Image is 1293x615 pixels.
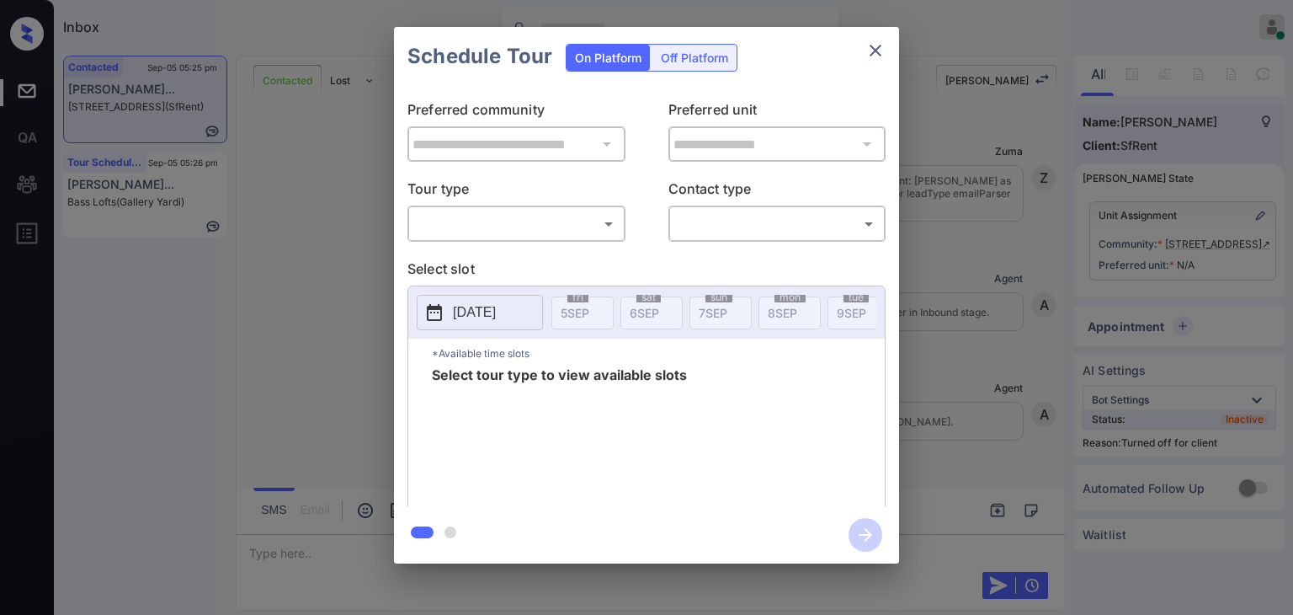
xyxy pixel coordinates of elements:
[417,295,543,330] button: [DATE]
[859,34,892,67] button: close
[668,179,886,206] p: Contact type
[394,27,566,86] h2: Schedule Tour
[668,99,886,126] p: Preferred unit
[432,368,687,503] span: Select tour type to view available slots
[652,45,737,71] div: Off Platform
[432,339,885,368] p: *Available time slots
[407,259,886,286] p: Select slot
[567,45,650,71] div: On Platform
[407,179,625,206] p: Tour type
[453,302,496,323] p: [DATE]
[407,99,625,126] p: Preferred community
